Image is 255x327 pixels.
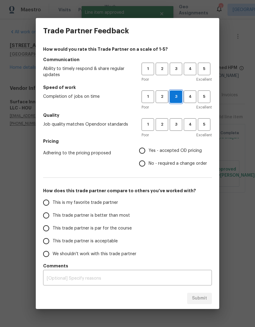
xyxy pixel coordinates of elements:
div: Pricing [139,144,212,170]
button: 1 [142,118,154,131]
span: 3 [170,121,182,128]
span: Adhering to the pricing proposed [43,150,129,156]
span: 4 [184,121,196,128]
span: 5 [198,65,210,72]
span: 1 [142,121,153,128]
span: This is my favorite trade partner [53,200,118,206]
span: 4 [184,65,196,72]
div: How does this trade partner compare to others you’ve worked with? [43,196,212,260]
span: 1 [142,65,153,72]
button: 1 [142,90,154,103]
button: 1 [142,63,154,75]
span: This trade partner is acceptable [53,238,118,244]
span: Yes - accepted OD pricing [149,148,202,154]
h5: Communication [43,57,212,63]
span: Poor [142,104,149,110]
h5: How does this trade partner compare to others you’ve worked with? [43,188,212,194]
h5: Comments [43,263,212,269]
span: Excellent [196,132,212,138]
button: 2 [156,90,168,103]
button: 2 [156,118,168,131]
h5: Pricing [43,138,212,144]
button: 5 [198,90,210,103]
span: 5 [198,93,210,100]
button: 5 [198,118,210,131]
span: 2 [156,93,168,100]
span: No - required a change order [149,160,207,167]
button: 5 [198,63,210,75]
span: Completion of jobs on time [43,94,132,100]
span: 3 [170,65,182,72]
span: 5 [198,121,210,128]
span: Poor [142,132,149,138]
button: 4 [184,118,196,131]
h3: Trade Partner Feedback [43,27,129,35]
span: 3 [170,93,182,100]
span: This trade partner is par for the course [53,225,132,232]
span: 2 [156,65,168,72]
span: Poor [142,76,149,83]
span: Job quality matches Opendoor standards [43,121,132,127]
span: 1 [142,93,153,100]
h5: Quality [43,112,212,118]
h4: How would you rate this Trade Partner on a scale of 1-5? [43,46,212,52]
button: 4 [184,90,196,103]
span: We shouldn't work with this trade partner [53,251,136,257]
button: 3 [170,90,182,103]
span: 2 [156,121,168,128]
span: This trade partner is better than most [53,212,130,219]
button: 3 [170,63,182,75]
span: Ability to timely respond & share regular updates [43,66,132,78]
button: 3 [170,118,182,131]
span: Excellent [196,76,212,83]
span: Excellent [196,104,212,110]
h5: Speed of work [43,84,212,90]
button: 4 [184,63,196,75]
button: 2 [156,63,168,75]
span: 4 [184,93,196,100]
